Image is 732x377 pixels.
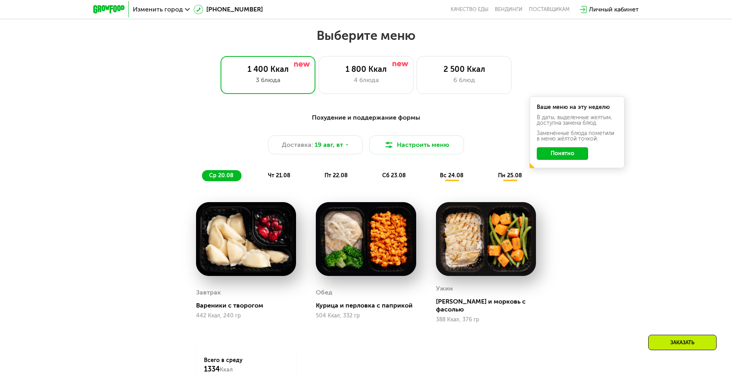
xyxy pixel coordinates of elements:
[25,28,707,43] h2: Выберите меню
[196,287,221,298] div: Завтрак
[209,172,234,179] span: ср 20.08
[648,335,717,350] div: Заказать
[537,105,617,110] div: Ваше меню на эту неделю
[436,283,453,294] div: Ужин
[196,302,302,309] div: Вареники с творогом
[327,64,405,74] div: 1 800 Ккал
[229,64,307,74] div: 1 400 Ккал
[204,365,220,373] span: 1334
[537,131,617,142] div: Заменённые блюда пометили в меню жёлтой точкой.
[436,298,542,313] div: [PERSON_NAME] и морковь с фасолью
[369,135,464,154] button: Настроить меню
[316,313,416,319] div: 504 Ккал, 332 гр
[537,115,617,126] div: В даты, выделенные желтым, доступна замена блюд.
[425,75,503,85] div: 6 блюд
[498,172,522,179] span: пн 25.08
[327,75,405,85] div: 4 блюда
[589,5,639,14] div: Личный кабинет
[316,287,332,298] div: Обед
[324,172,348,179] span: пт 22.08
[132,113,600,123] div: Похудение и поддержание формы
[315,140,343,150] span: 19 авг, вт
[220,366,233,373] span: Ккал
[436,317,536,323] div: 388 Ккал, 376 гр
[268,172,291,179] span: чт 21.08
[440,172,464,179] span: вс 24.08
[204,356,288,374] div: Всего в среду
[425,64,503,74] div: 2 500 Ккал
[133,6,183,13] span: Изменить город
[495,6,523,13] a: Вендинги
[316,302,422,309] div: Курица и перловка с паприкой
[382,172,406,179] span: сб 23.08
[537,147,588,160] button: Понятно
[196,313,296,319] div: 442 Ккал, 240 гр
[194,5,263,14] a: [PHONE_NUMBER]
[451,6,489,13] a: Качество еды
[529,6,570,13] div: поставщикам
[229,75,307,85] div: 3 блюда
[282,140,313,150] span: Доставка:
